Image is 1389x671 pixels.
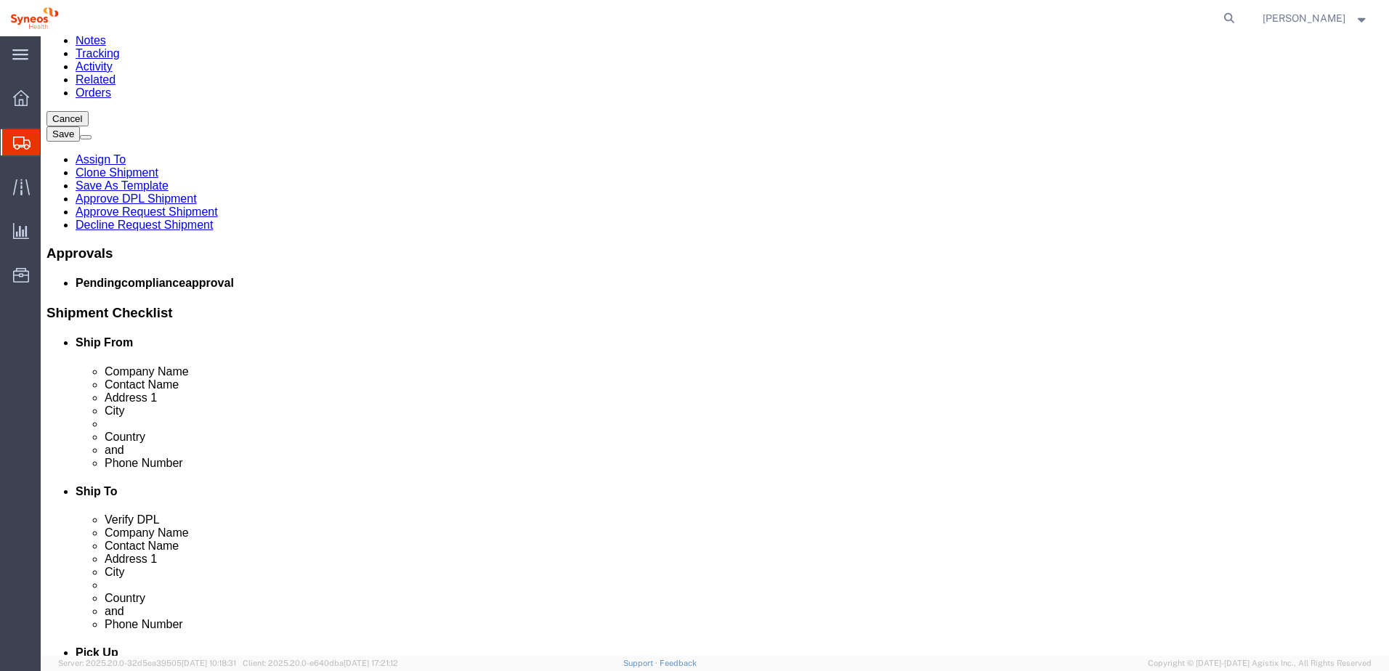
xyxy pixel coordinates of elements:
iframe: FS Legacy Container [41,36,1389,656]
span: [DATE] 17:21:12 [344,659,398,667]
a: Support [623,659,660,667]
button: [PERSON_NAME] [1262,9,1369,27]
a: Feedback [660,659,697,667]
span: Client: 2025.20.0-e640dba [243,659,398,667]
span: Server: 2025.20.0-32d5ea39505 [58,659,236,667]
img: logo [10,7,59,29]
span: Copyright © [DATE]-[DATE] Agistix Inc., All Rights Reserved [1148,657,1372,670]
span: [DATE] 10:18:31 [182,659,236,667]
span: Natan Tateishi [1263,10,1345,26]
